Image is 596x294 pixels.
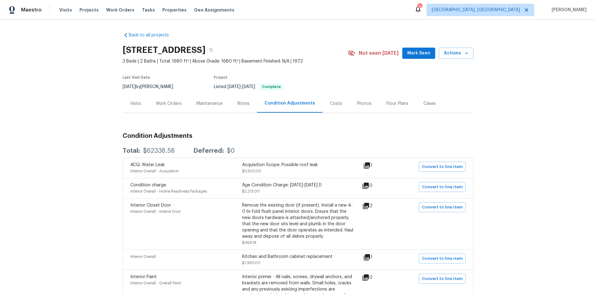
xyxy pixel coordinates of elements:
[79,7,99,13] span: Projects
[402,48,435,59] button: Mark Seen
[422,184,463,191] span: Convert to line item
[193,148,224,154] div: Deferred:
[242,189,260,193] span: $2,213.00
[422,275,463,282] span: Convert to line item
[242,254,354,260] div: Kitchen and Bathroom cabinet replacement
[227,148,235,154] div: $0
[242,182,354,188] div: Age Condition Charge: [DATE]-[DATE] D
[419,202,466,212] button: Convert to line item
[419,254,466,264] button: Convert to line item
[362,182,392,189] div: 0
[130,255,156,259] span: Interior Overall
[419,182,466,192] button: Convert to line item
[106,7,134,13] span: Work Orders
[423,100,436,107] div: Cases
[123,83,181,91] div: by [PERSON_NAME]
[422,204,463,211] span: Convert to line item
[242,261,260,265] span: $1,950.00
[123,47,205,53] h2: [STREET_ADDRESS]
[264,100,315,106] div: Condition Adjustments
[228,85,241,89] span: [DATE]
[130,189,207,193] span: Interior Overall - Home Readiness Packages
[363,254,392,261] div: 1
[162,7,187,13] span: Properties
[260,85,283,89] span: Complete
[130,275,157,279] span: Interior Paint
[362,202,392,210] div: 2
[418,4,422,10] div: 1
[422,163,463,170] span: Convert to line item
[242,85,255,89] span: [DATE]
[228,85,255,89] span: -
[242,241,256,245] span: $469.18
[130,210,181,213] span: Interior Overall - Interior Door
[130,281,181,285] span: Interior Overall - Overall Paint
[130,163,165,167] span: ACQ: Water Leak
[359,50,399,56] span: Not seen [DATE]
[214,76,228,79] span: Project
[59,7,72,13] span: Visits
[123,32,182,38] a: Back to all projects
[123,133,473,139] h3: Condition Adjustments
[142,8,155,12] span: Tasks
[242,162,354,168] div: Acquisition Scope: Possible roof leak
[194,7,234,13] span: Geo Assignments
[242,202,354,240] div: Remove the existing door (if present). Install a new 4-0 bi-fold flush panel interior doors. Ensu...
[205,44,217,56] button: Copy Address
[407,49,430,57] span: Mark Seen
[386,100,409,107] div: Floor Plans
[419,162,466,172] button: Convert to line item
[196,100,223,107] div: Maintenance
[123,85,136,89] span: [DATE]
[422,255,463,262] span: Convert to line item
[330,100,342,107] div: Costs
[242,169,261,173] span: $3,500.00
[123,58,348,64] span: 3 Beds | 2 Baths | Total: 1680 ft² | Above Grade: 1680 ft² | Basement Finished: N/A | 1972
[237,100,250,107] div: Notes
[214,85,284,89] span: Listed
[549,7,587,13] span: [PERSON_NAME]
[357,100,372,107] div: Photos
[130,183,166,187] span: Condition charge
[444,49,468,57] span: Actions
[21,7,42,13] span: Maestro
[123,148,140,154] div: Total:
[123,76,150,79] span: Last Visit Date
[432,7,520,13] span: [GEOGRAPHIC_DATA], [GEOGRAPHIC_DATA]
[439,48,473,59] button: Actions
[363,162,392,169] div: 1
[362,274,392,281] div: 0
[419,274,466,284] button: Convert to line item
[143,148,175,154] div: $62338.58
[130,100,141,107] div: Visits
[156,100,182,107] div: Work Orders
[130,203,171,208] span: Interior Closet Door
[130,169,179,173] span: Interior Overall - Acquisition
